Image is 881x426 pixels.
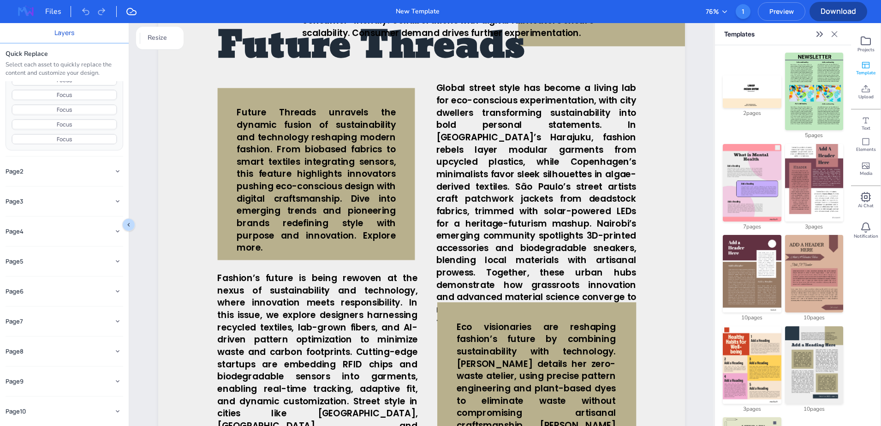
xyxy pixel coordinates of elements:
button: Expand [112,346,123,357]
span: Upload [858,94,874,100]
span: Notification [854,233,878,240]
button: Expand [112,226,123,237]
button: Expand sidebar [812,27,827,42]
button: 76% [706,6,728,17]
img: Template 4 [785,144,843,222]
img: Template 6 [785,235,843,312]
h4: Page 10 [6,408,26,415]
span: Resize [146,33,169,43]
h4: Page 5 [6,258,24,265]
div: Select each asset to quickly replace the content and customize your design. [6,61,123,78]
span: 3 pages [743,405,761,414]
div: Files [45,6,71,17]
h4: Page 4 [6,228,24,235]
img: Template 7 [723,326,781,404]
button: Focus [12,120,117,129]
span: 10 pages [741,313,762,322]
button: Focus [12,134,117,144]
span: Download [810,6,867,16]
button: Expand [112,286,123,297]
button: Collapse sidebar [122,218,135,231]
img: Template 5 [723,235,781,312]
span: 2 pages [743,109,761,118]
span: Ai Chat [858,203,874,209]
span: Projects [857,47,875,53]
button: Layers [54,28,74,38]
div: New Template [396,6,440,17]
img: Template 8 [785,326,843,404]
button: Open user menu [736,4,750,19]
span: Future Threads unravels the dynamic fusion of sustainability and technology reshaping modern fash... [237,106,396,254]
img: Template 2 [785,53,843,130]
img: Template 1 [723,75,781,108]
span: Future Threads [217,14,525,78]
button: Expand [112,256,123,267]
button: Focus [12,105,117,114]
span: Elements [856,146,876,153]
div: 1 [736,4,750,19]
button: Expand [112,196,123,207]
button: Expand [112,406,123,417]
img: Template 3 [723,144,781,222]
span: Global street style has become a living lab for eco-conscious experimentation, with city dwellers... [436,82,636,328]
div: Quick Replace [6,49,123,59]
span: Media [860,170,872,177]
img: MagazineWorks Logo [11,4,41,19]
button: Expand [112,316,123,327]
span: 10 pages [804,313,825,322]
span: 10 pages [804,405,825,414]
span: Text [862,125,870,132]
button: Preview [758,2,805,21]
h4: Page 3 [6,198,23,205]
button: Expand [112,376,123,387]
h4: Page 2 [6,168,24,175]
span: Template [856,70,875,76]
h4: Page 6 [6,288,24,295]
h4: Page 8 [6,348,24,355]
button: Download [810,2,867,21]
span: 3 pages [805,222,823,231]
h4: Page 9 [6,378,24,385]
span: Preview [758,7,805,16]
h4: Page 7 [6,318,23,325]
button: Expand [112,166,123,177]
span: 5 pages [805,131,823,140]
span: 7 pages [743,222,761,231]
button: Focus [12,90,117,100]
p: Templates [724,23,812,45]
